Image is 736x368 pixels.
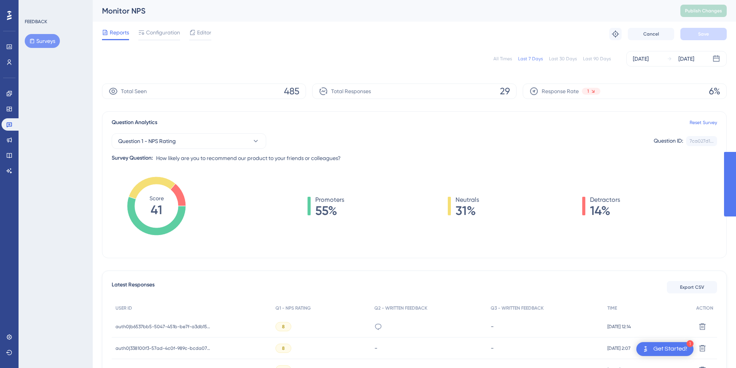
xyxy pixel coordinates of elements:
[118,136,176,146] span: Question 1 - NPS Rating
[374,305,427,311] span: Q2 - WRITTEN FEEDBACK
[685,8,722,14] span: Publish Changes
[680,284,704,290] span: Export CSV
[110,28,129,37] span: Reports
[500,85,510,97] span: 29
[156,153,341,163] span: How likely are you to recommend our product to your friends or colleagues?
[628,28,674,40] button: Cancel
[315,195,344,204] span: Promoters
[654,136,683,146] div: Question ID:
[698,31,709,37] span: Save
[590,195,620,204] span: Detractors
[102,5,661,16] div: Monitor NPS
[116,324,212,330] span: auth0|b6537bb5-5047-451b-be7f-a3db15c4d0bd
[549,56,577,62] div: Last 30 Days
[275,305,311,311] span: Q1 - NPS RATING
[284,85,299,97] span: 485
[678,54,694,63] div: [DATE]
[116,305,132,311] span: USER ID
[667,281,717,293] button: Export CSV
[633,54,649,63] div: [DATE]
[680,5,727,17] button: Publish Changes
[374,344,483,352] div: -
[150,195,164,201] tspan: Score
[653,345,687,353] div: Get Started!
[146,28,180,37] span: Configuration
[197,28,211,37] span: Editor
[607,345,631,351] span: [DATE] 2:07
[491,305,544,311] span: Q3 - WRITTEN FEEDBACK
[542,87,579,96] span: Response Rate
[709,85,720,97] span: 6%
[116,345,212,351] span: auth0|338100f3-57ad-4c0f-989c-bcda07599a61
[121,87,147,96] span: Total Seen
[690,119,717,126] a: Reset Survey
[112,118,157,127] span: Question Analytics
[282,324,285,330] span: 8
[587,88,589,94] span: 1
[583,56,611,62] div: Last 90 Days
[491,344,599,352] div: -
[112,153,153,163] div: Survey Question:
[680,28,727,40] button: Save
[518,56,543,62] div: Last 7 Days
[641,344,650,354] img: launcher-image-alternative-text
[696,305,713,311] span: ACTION
[704,337,727,361] iframe: UserGuiding AI Assistant Launcher
[25,34,60,48] button: Surveys
[643,31,659,37] span: Cancel
[590,204,620,217] span: 14%
[331,87,371,96] span: Total Responses
[456,195,479,204] span: Neutrals
[690,138,714,144] div: 7ca027d1...
[315,204,344,217] span: 55%
[491,323,599,330] div: -
[687,340,694,347] div: 1
[282,345,285,351] span: 8
[493,56,512,62] div: All Times
[456,204,479,217] span: 31%
[25,19,47,25] div: FEEDBACK
[607,324,631,330] span: [DATE] 12:14
[607,305,617,311] span: TIME
[151,203,162,217] tspan: 41
[112,280,155,294] span: Latest Responses
[112,133,266,149] button: Question 1 - NPS Rating
[636,342,694,356] div: Open Get Started! checklist, remaining modules: 1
